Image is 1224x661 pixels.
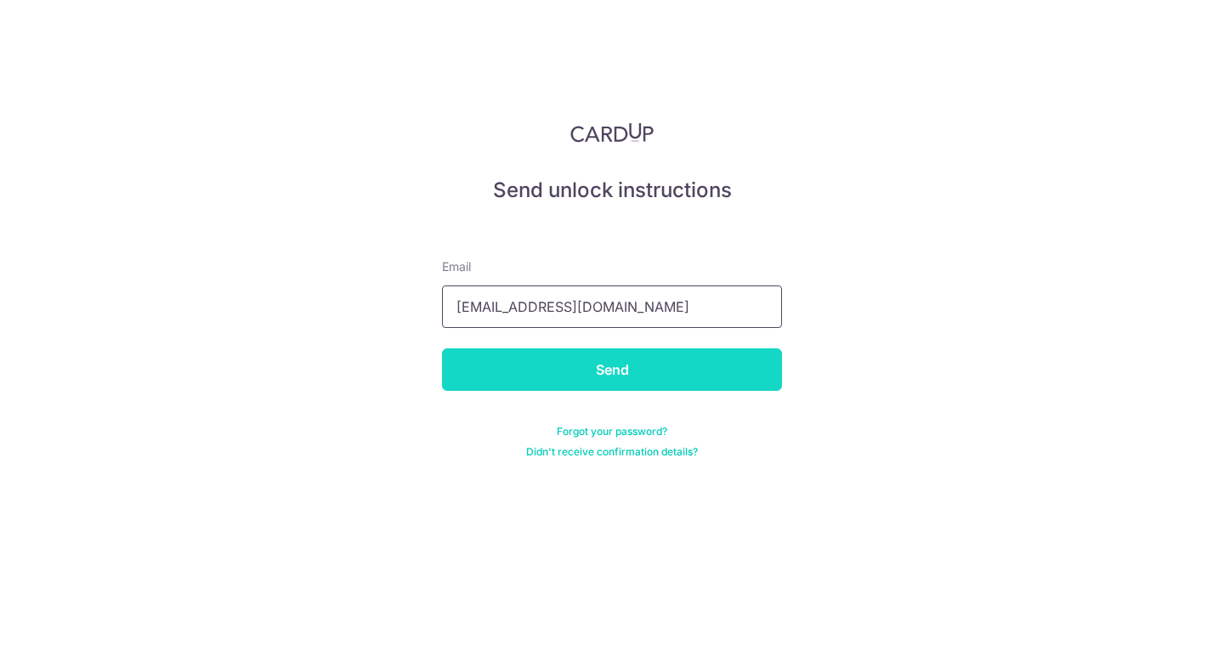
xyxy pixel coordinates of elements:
a: Forgot your password? [557,425,667,438]
input: Send [442,348,782,391]
span: translation missing: en.devise.label.Email [442,259,471,274]
h5: Send unlock instructions [442,177,782,204]
a: Didn't receive confirmation details? [526,445,698,459]
input: Enter your Email [442,285,782,328]
img: CardUp Logo [570,122,654,143]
